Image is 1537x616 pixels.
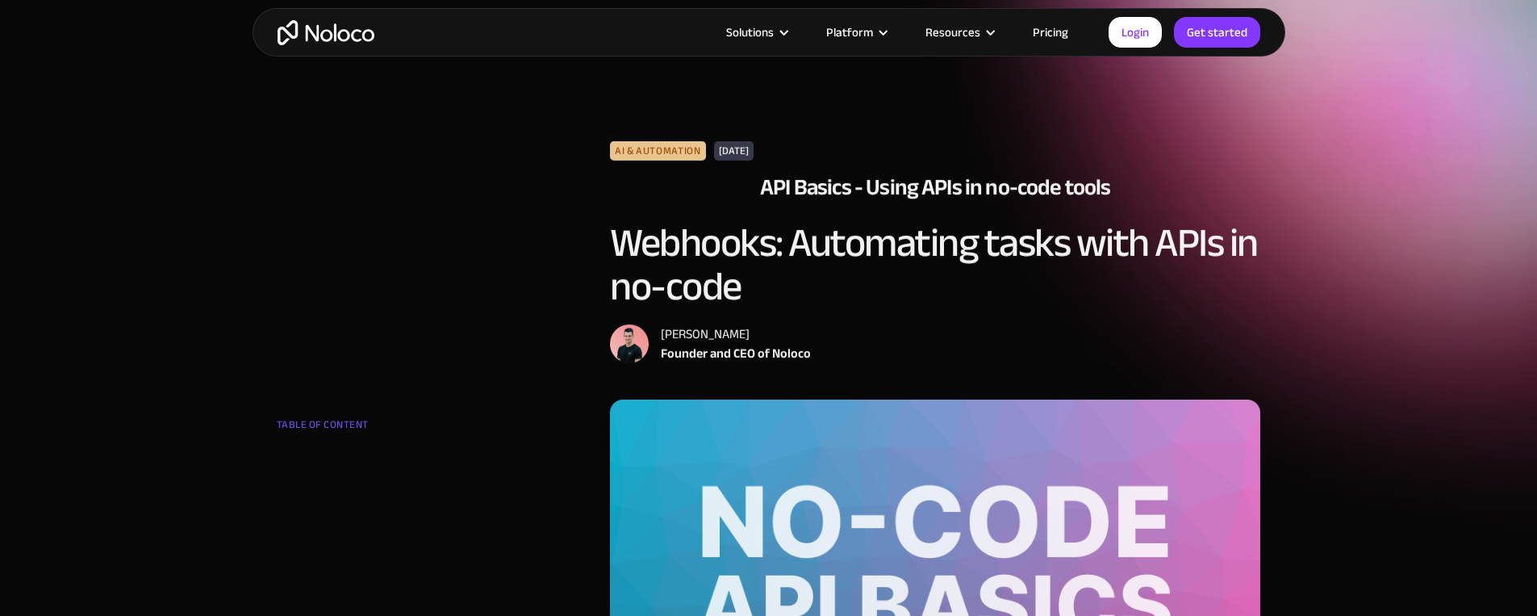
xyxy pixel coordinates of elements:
h2: API Basics - Using APIs in no-code tools [760,173,1110,202]
div: TABLE OF CONTENT [277,413,472,445]
div: Resources [905,22,1013,43]
div: Platform [826,22,873,43]
a: Get started [1174,17,1260,48]
div: [PERSON_NAME] [661,325,811,344]
a: Login [1109,17,1162,48]
div: Founder and CEO of Noloco [661,344,811,363]
div: Solutions [706,22,806,43]
div: Platform [806,22,905,43]
a: Pricing [1013,22,1088,43]
a: API Basics - Using APIs in no-code tools [760,173,1110,221]
div: AI & Automation [610,141,706,161]
div: Solutions [726,22,774,43]
a: home [278,20,374,45]
h1: Webhooks: Automating tasks with APIs in no-code [610,221,1261,308]
div: Resources [925,22,980,43]
div: [DATE] [713,141,753,161]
